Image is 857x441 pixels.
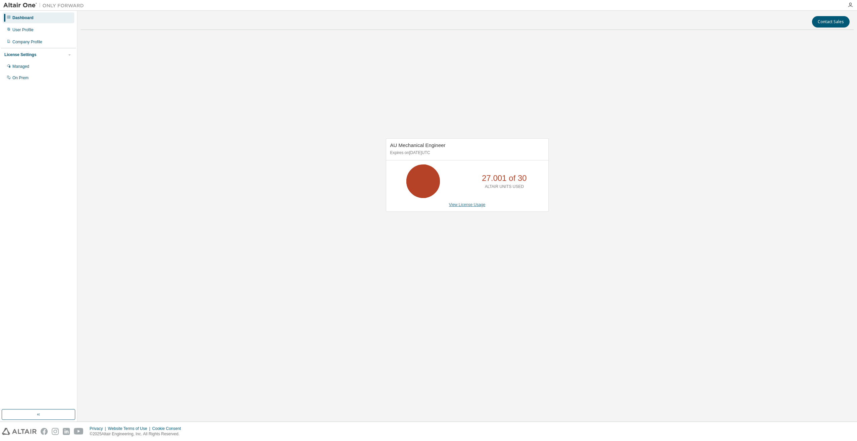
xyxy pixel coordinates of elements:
[63,428,70,435] img: linkedin.svg
[52,428,59,435] img: instagram.svg
[390,142,446,148] span: AU Mechanical Engineer
[2,428,37,435] img: altair_logo.svg
[4,52,36,57] div: License Settings
[12,64,29,69] div: Managed
[108,426,152,431] div: Website Terms of Use
[485,184,524,190] p: ALTAIR UNITS USED
[90,431,185,437] p: © 2025 Altair Engineering, Inc. All Rights Reserved.
[41,428,48,435] img: facebook.svg
[152,426,185,431] div: Cookie Consent
[12,75,29,81] div: On Prem
[390,150,543,156] p: Expires on [DATE] UTC
[74,428,84,435] img: youtube.svg
[449,202,486,207] a: View License Usage
[3,2,87,9] img: Altair One
[12,27,34,33] div: User Profile
[90,426,108,431] div: Privacy
[12,15,34,20] div: Dashboard
[482,173,527,184] p: 27.001 of 30
[812,16,850,28] button: Contact Sales
[12,39,42,45] div: Company Profile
